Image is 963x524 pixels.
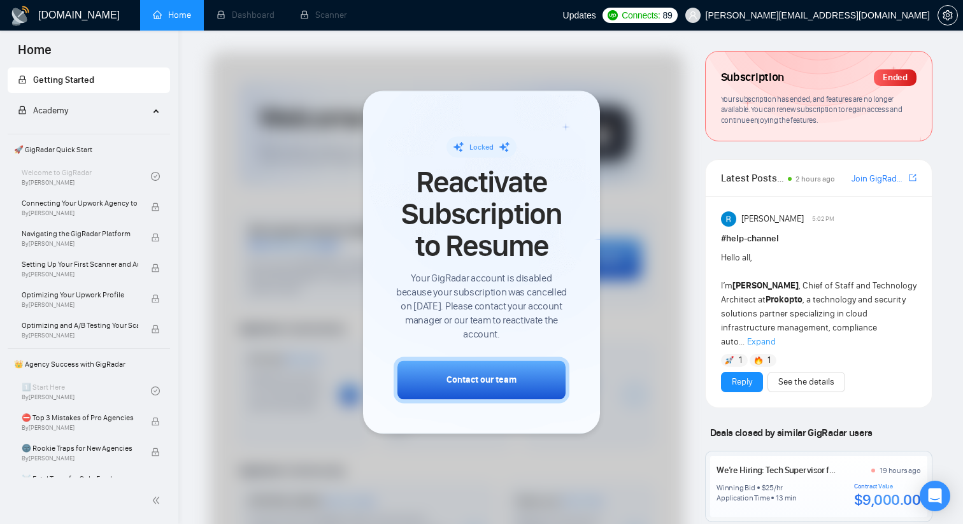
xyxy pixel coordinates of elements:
[909,173,917,183] span: export
[153,10,191,20] a: homeHome
[151,325,160,334] span: lock
[732,375,752,389] a: Reply
[22,240,138,248] span: By [PERSON_NAME]
[767,354,771,367] span: 1
[938,10,957,20] span: setting
[767,372,845,392] button: See the details
[766,294,802,305] strong: Prokopto
[608,10,618,20] img: upwork-logo.png
[563,10,596,20] span: Updates
[688,11,697,20] span: user
[9,137,169,162] span: 🚀 GigRadar Quick Start
[151,294,160,303] span: lock
[725,356,734,365] img: 🚀
[795,174,835,183] span: 2 hours ago
[446,373,517,386] div: Contact our team
[22,455,138,462] span: By [PERSON_NAME]
[22,271,138,278] span: By [PERSON_NAME]
[8,67,170,93] li: Getting Started
[9,351,169,377] span: 👑 Agency Success with GigRadar
[22,442,138,455] span: 🌚 Rookie Traps for New Agencies
[151,264,160,273] span: lock
[18,75,27,84] span: lock
[22,332,138,339] span: By [PERSON_NAME]
[938,10,958,20] a: setting
[739,354,742,367] span: 1
[151,417,160,426] span: lock
[22,288,138,301] span: Optimizing Your Upwork Profile
[874,69,917,86] div: Ended
[152,494,164,507] span: double-left
[909,172,917,184] a: export
[854,483,921,490] div: Contract Value
[812,213,834,225] span: 5:02 PM
[721,252,917,347] span: Hello all, I’m , Chief of Staff and Technology Architect at , a technology and security solutions...
[22,301,138,309] span: By [PERSON_NAME]
[469,143,494,152] span: Locked
[762,483,766,493] div: $
[721,67,784,89] span: Subscription
[717,483,755,493] div: Winning Bid
[151,233,160,242] span: lock
[18,105,68,116] span: Academy
[33,74,94,85] span: Getting Started
[394,166,569,262] span: Reactivate Subscription to Resume
[22,197,138,209] span: Connecting Your Upwork Agency to GigRadar
[754,356,763,365] img: 🔥
[22,209,138,217] span: By [PERSON_NAME]
[8,41,62,67] span: Home
[920,481,950,511] div: Open Intercom Messenger
[18,106,27,115] span: lock
[151,202,160,211] span: lock
[394,271,569,341] span: Your GigRadar account is disabled because your subscription was cancelled on [DATE]. Please conta...
[721,232,917,246] h1: # help-channel
[22,424,138,432] span: By [PERSON_NAME]
[22,472,138,485] span: ☠️ Fatal Traps for Solo Freelancers
[22,411,138,424] span: ⛔ Top 3 Mistakes of Pro Agencies
[394,357,569,403] button: Contact our team
[938,5,958,25] button: setting
[774,483,783,493] div: /hr
[22,227,138,240] span: Navigating the GigRadar Platform
[741,212,804,226] span: [PERSON_NAME]
[622,8,660,22] span: Connects:
[151,386,160,395] span: check-circle
[721,94,902,125] span: Your subscription has ended, and features are no longer available. You can renew subscription to ...
[663,8,673,22] span: 89
[880,465,920,476] div: 19 hours ago
[747,336,776,347] span: Expand
[717,465,940,476] a: We’re Hiring: Tech Supervisor for a Global AI Startup – CampiX
[705,421,878,444] span: Deals closed by similar GigRadar users
[10,6,31,26] img: logo
[151,172,160,181] span: check-circle
[33,105,68,116] span: Academy
[732,280,799,291] strong: [PERSON_NAME]
[721,372,763,392] button: Reply
[717,493,769,503] div: Application Time
[22,319,138,332] span: Optimizing and A/B Testing Your Scanner for Better Results
[766,483,774,493] div: 25
[721,211,736,227] img: Rohith Sanam
[22,258,138,271] span: Setting Up Your First Scanner and Auto-Bidder
[852,172,906,186] a: Join GigRadar Slack Community
[854,490,921,509] div: $9,000.00
[721,170,784,186] span: Latest Posts from the GigRadar Community
[776,493,797,503] div: 13 min
[778,375,834,389] a: See the details
[151,448,160,457] span: lock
